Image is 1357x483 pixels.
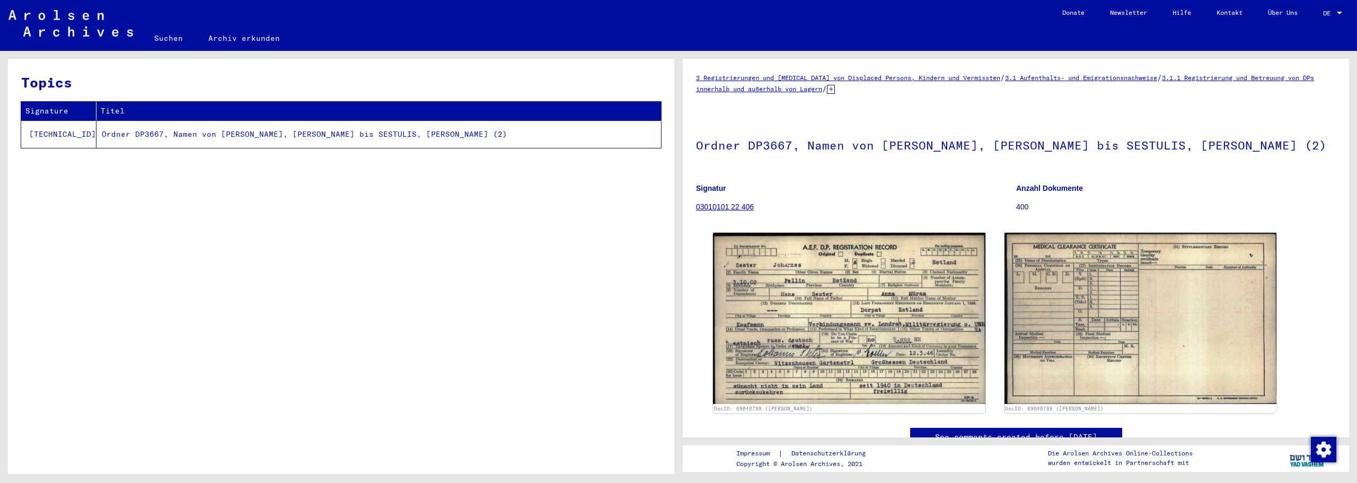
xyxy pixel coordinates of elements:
[1000,73,1005,82] span: /
[1048,449,1193,458] p: Die Arolsen Archives Online-Collections
[196,25,293,51] a: Archiv erkunden
[696,121,1336,168] h1: Ordner DP3667, Namen von [PERSON_NAME], [PERSON_NAME] bis SESTULIS, [PERSON_NAME] (2)
[1311,437,1336,462] img: Zustimmung ändern
[1323,10,1335,17] span: DE
[736,448,778,459] a: Impressum
[696,184,726,192] b: Signatur
[1157,73,1162,82] span: /
[696,203,754,211] a: 03010101 22 406
[1016,184,1083,192] b: Anzahl Dokumente
[21,72,660,93] h3: Topics
[1004,233,1277,404] img: 002.jpg
[21,102,96,120] th: Signature
[822,84,827,93] span: /
[1310,436,1336,462] div: Zustimmung ändern
[142,25,196,51] a: Suchen
[714,406,813,411] a: DocID: 69040788 ([PERSON_NAME])
[1288,445,1327,471] img: yv_logo.png
[713,233,985,404] img: 001.jpg
[783,448,878,459] a: Datenschutzerklärung
[696,74,1000,82] a: 3 Registrierungen und [MEDICAL_DATA] von Displaced Persons, Kindern und Vermissten
[1005,406,1104,411] a: DocID: 69040788 ([PERSON_NAME])
[1005,74,1157,82] a: 3.1 Aufenthalts- und Emigrationsnachweise
[736,459,878,469] p: Copyright © Arolsen Archives, 2021
[736,448,878,459] div: |
[1048,458,1193,468] p: wurden entwickelt in Partnerschaft mit
[935,432,1097,443] a: See comments created before [DATE]
[8,10,133,37] img: Arolsen_neg.svg
[96,120,661,148] td: Ordner DP3667, Namen von [PERSON_NAME], [PERSON_NAME] bis SESTULIS, [PERSON_NAME] (2)
[21,120,96,148] td: [TECHNICAL_ID]
[96,102,661,120] th: Titel
[1016,201,1336,213] p: 400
